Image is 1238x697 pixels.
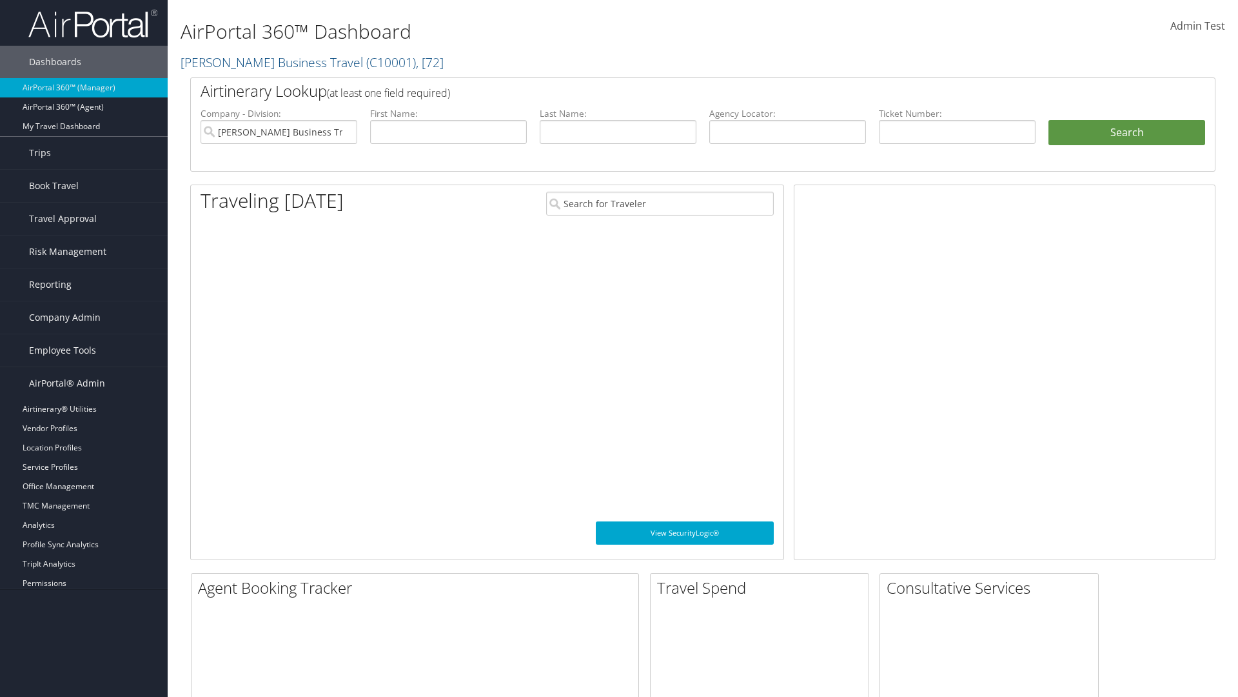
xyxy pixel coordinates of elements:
span: Employee Tools [29,334,96,367]
span: Dashboards [29,46,81,78]
img: airportal-logo.png [28,8,157,39]
label: Ticket Number: [879,107,1036,120]
span: (at least one field required) [327,86,450,100]
a: [PERSON_NAME] Business Travel [181,54,444,71]
a: Admin Test [1170,6,1225,46]
a: View SecurityLogic® [596,521,774,545]
span: , [ 72 ] [416,54,444,71]
span: Trips [29,137,51,169]
h2: Airtinerary Lookup [201,80,1120,102]
span: Travel Approval [29,203,97,235]
span: ( C10001 ) [366,54,416,71]
button: Search [1048,120,1205,146]
span: Admin Test [1170,19,1225,33]
span: Company Admin [29,301,101,334]
span: Risk Management [29,236,106,268]
span: AirPortal® Admin [29,367,105,399]
h2: Travel Spend [657,577,869,599]
h1: AirPortal 360™ Dashboard [181,18,877,45]
label: Company - Division: [201,107,357,120]
span: Book Travel [29,170,79,202]
span: Reporting [29,268,72,301]
h2: Consultative Services [887,577,1098,599]
h1: Traveling [DATE] [201,187,344,214]
label: Last Name: [540,107,696,120]
label: Agency Locator: [709,107,866,120]
input: Search for Traveler [546,192,774,216]
label: First Name: [370,107,527,120]
h2: Agent Booking Tracker [198,577,638,599]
